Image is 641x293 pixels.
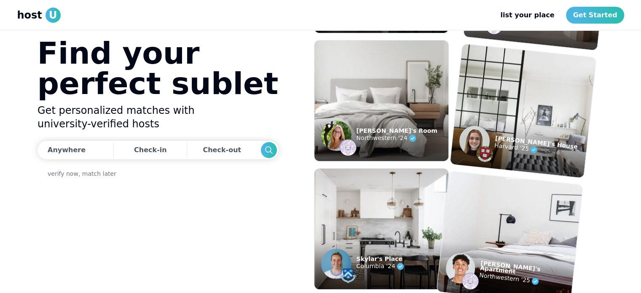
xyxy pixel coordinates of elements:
p: [PERSON_NAME]'s Room [357,128,437,133]
div: Check-in [134,142,167,159]
p: [PERSON_NAME]'s Apartment [480,260,574,280]
img: example listing host [321,121,351,151]
p: Northwestern '25 [479,270,573,290]
a: Get Started [566,7,624,24]
p: Harvard '25 [493,140,577,159]
a: verify now, match later [48,169,116,178]
img: example listing host [321,249,351,279]
nav: Main [493,7,624,24]
img: example listing host [444,252,476,285]
img: example listing host [458,124,491,158]
h1: Find your perfect sublet [38,38,279,99]
span: U [46,8,61,23]
span: host [17,8,42,22]
p: [PERSON_NAME]'s House [495,135,578,149]
p: Northwestern '24 [357,133,437,143]
button: Search [260,142,276,158]
p: Skylar's Place [357,256,405,261]
p: Columbia '24 [357,261,405,271]
button: Anywhere [38,141,111,159]
img: example listing host [340,267,357,284]
div: Anywhere [48,145,86,155]
img: example listing host [340,139,357,156]
h2: Get personalized matches with university-verified hosts [38,104,279,131]
img: example listing [314,40,448,161]
img: example listing host [461,272,479,290]
div: Check-out [203,142,244,159]
img: example listing host [475,145,494,163]
div: Dates trigger [38,141,279,159]
img: example listing [443,37,603,184]
a: list your place [493,7,561,24]
img: example listing [314,169,448,289]
a: hostU [17,8,61,23]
